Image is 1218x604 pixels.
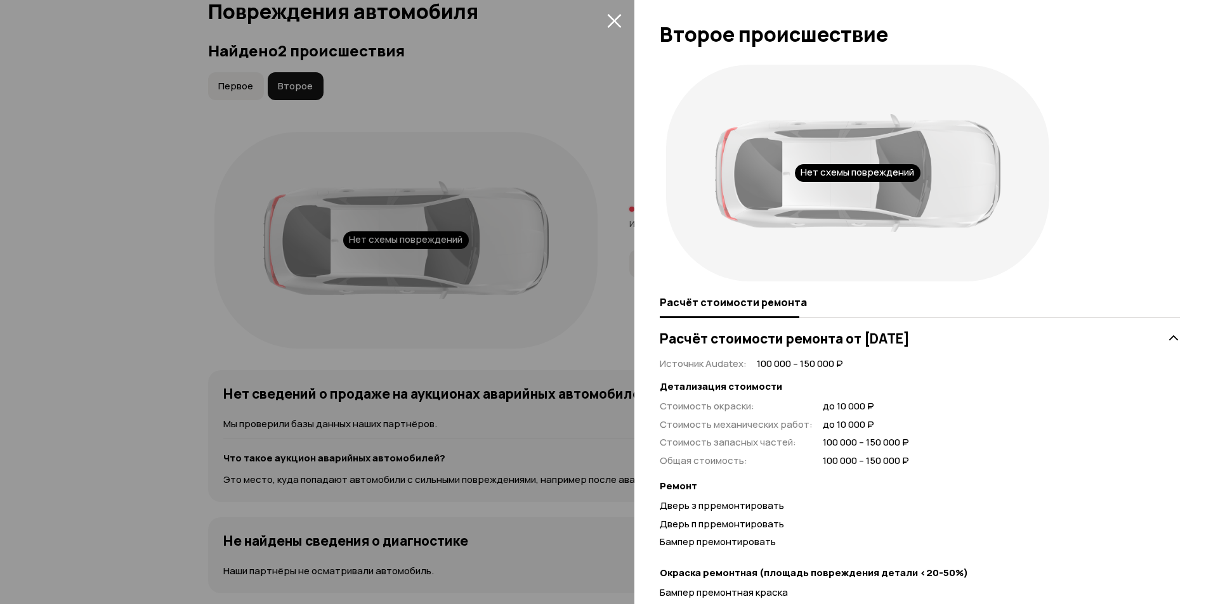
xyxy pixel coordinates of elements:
span: Стоимость окраски : [660,399,754,413]
span: Бампер премонтировать [660,535,776,548]
span: Дверь з прремонтировать [660,499,784,512]
span: Расчёт стоимости ремонта [660,296,807,309]
span: 100 000 – 150 000 ₽ [757,357,843,371]
span: Источник Audatex : [660,357,747,370]
span: Стоимость запасных частей : [660,435,796,449]
span: Общая стоимость : [660,454,747,467]
span: до 10 000 ₽ [823,400,909,413]
span: Дверь п прремонтировать [660,517,784,530]
span: Бампер премонтная краска [660,586,788,599]
span: 100 000 – 150 000 ₽ [823,454,909,468]
span: Стоимость механических работ : [660,418,813,431]
span: 100 000 – 150 000 ₽ [823,436,909,449]
strong: Окраска ремонтная (площадь повреждения детали <20-50%) [660,567,1180,580]
strong: Ремонт [660,480,1180,493]
span: до 10 000 ₽ [823,418,909,432]
strong: Детализация стоимости [660,380,1180,394]
button: закрыть [604,10,624,30]
h3: Расчёт стоимости ремонта от [DATE] [660,330,910,347]
div: Нет схемы повреждений [795,164,920,182]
